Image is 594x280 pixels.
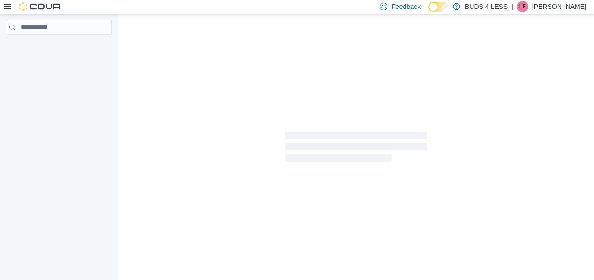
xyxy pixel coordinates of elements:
p: BUDS 4 LESS [465,1,508,12]
img: Cova [19,2,61,11]
nav: Complex example [6,37,112,59]
div: Leeanne Finn [517,1,528,12]
span: Feedback [391,2,420,11]
p: [PERSON_NAME] [532,1,586,12]
span: Loading [285,133,427,164]
span: LF [519,1,526,12]
input: Dark Mode [428,2,448,12]
p: | [511,1,513,12]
